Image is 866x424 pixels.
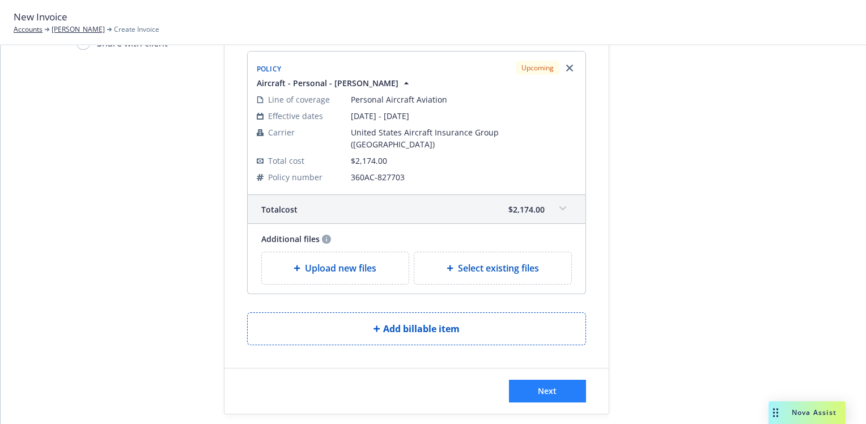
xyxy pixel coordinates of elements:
span: Next [538,385,557,396]
div: Drag to move [769,401,783,424]
span: United States Aircraft Insurance Group ([GEOGRAPHIC_DATA]) [351,126,576,150]
button: Nova Assist [769,401,846,424]
span: [DATE] - [DATE] [351,110,576,122]
span: Carrier [268,126,295,138]
span: Upload new files [305,261,376,275]
span: New Invoice [14,10,67,24]
span: Effective dates [268,110,323,122]
a: Remove browser [563,61,576,75]
span: $2,174.00 [351,155,387,166]
button: Next [509,380,586,402]
div: Upload new files [261,252,410,285]
span: 360AC-827703 [351,171,576,183]
span: Line of coverage [268,94,330,105]
div: Totalcost$2,174.00 [248,195,585,223]
span: Add billable item [383,322,460,336]
span: Personal Aircraft Aviation [351,94,576,105]
span: Policy [257,64,282,74]
span: $2,174.00 [508,203,545,215]
a: Accounts [14,24,43,35]
span: Total cost [261,203,298,215]
span: Aircraft - Personal - [PERSON_NAME] [257,77,398,89]
div: Select existing files [414,252,572,285]
button: Aircraft - Personal - [PERSON_NAME] [257,77,412,89]
a: [PERSON_NAME] [52,24,105,35]
span: Policy number [268,171,322,183]
span: Nova Assist [792,408,837,417]
div: Upcoming [516,61,559,75]
span: Create Invoice [114,24,159,35]
span: Select existing files [458,261,539,275]
span: Additional files [261,233,320,245]
span: Total cost [268,155,304,167]
button: Add billable item [247,312,586,345]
